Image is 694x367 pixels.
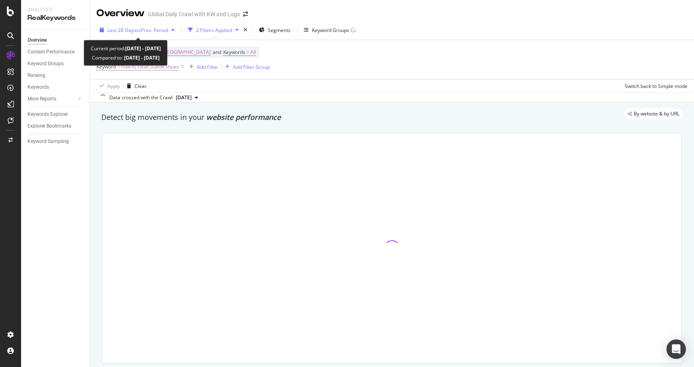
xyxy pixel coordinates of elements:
button: Switch back to Simple mode [621,79,688,92]
div: Keyword Sampling [28,137,69,146]
div: Ranking [28,71,45,80]
button: Keyword Groups [301,23,359,36]
a: Content Performance [28,48,84,56]
div: Open Intercom Messenger [666,339,686,359]
div: Analytics [28,6,83,13]
button: Clear [124,79,147,92]
div: Switch back to Simple mode [625,83,688,90]
button: Segments [256,23,294,36]
a: Keywords Explorer [28,110,84,119]
div: Current period: [91,44,161,53]
div: Keyword Groups [28,60,64,68]
span: [GEOGRAPHIC_DATA] [162,47,211,58]
a: Overview [28,36,84,45]
span: how to clean suede shoes [121,61,179,73]
div: Keyword Groups [312,27,349,34]
div: RealKeywords [28,13,83,23]
span: = [117,63,120,70]
div: Content Performance [28,48,75,56]
div: Data crossed with the Crawl [109,94,173,101]
span: and [213,49,221,55]
div: Global Daily Crawl with KW and Logs [148,10,240,18]
a: Keyword Groups [28,60,84,68]
div: Clear [135,83,147,90]
div: Keywords Explorer [28,110,68,119]
span: Keywords [223,49,245,55]
button: 2 Filters Applied [185,23,242,36]
div: Keywords [28,83,49,92]
span: All [250,47,256,58]
a: Explorer Bookmarks [28,122,84,130]
div: Add Filter [197,64,218,70]
div: Apply [107,83,120,90]
span: Segments [268,27,290,34]
span: Keyword [96,63,116,70]
span: = [246,49,249,55]
span: vs Prev. Period [136,27,168,34]
div: times [242,26,249,34]
span: Last 28 Days [107,27,136,34]
a: Keywords [28,83,84,92]
button: Apply [96,79,120,92]
div: Compared to: [92,53,160,62]
div: 2 Filters Applied [196,27,232,34]
b: [DATE] - [DATE] [125,45,161,52]
a: More Reports [28,95,76,103]
button: Add Filter Group [222,62,270,72]
div: Explorer Bookmarks [28,122,71,130]
button: Last 28 DaysvsPrev. Period [96,23,178,36]
b: [DATE] - [DATE] [123,54,160,61]
span: By website & by URL [634,111,679,116]
div: Overview [28,36,47,45]
button: [DATE] [173,93,201,102]
button: Add Filter [186,62,218,72]
div: arrow-right-arrow-left [243,11,248,17]
div: Overview [96,6,145,20]
a: Ranking [28,71,84,80]
span: 2025 Aug. 24th [176,94,192,101]
div: legacy label [624,108,683,119]
a: Keyword Sampling [28,137,84,146]
div: More Reports [28,95,56,103]
div: Add Filter Group [233,64,270,70]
